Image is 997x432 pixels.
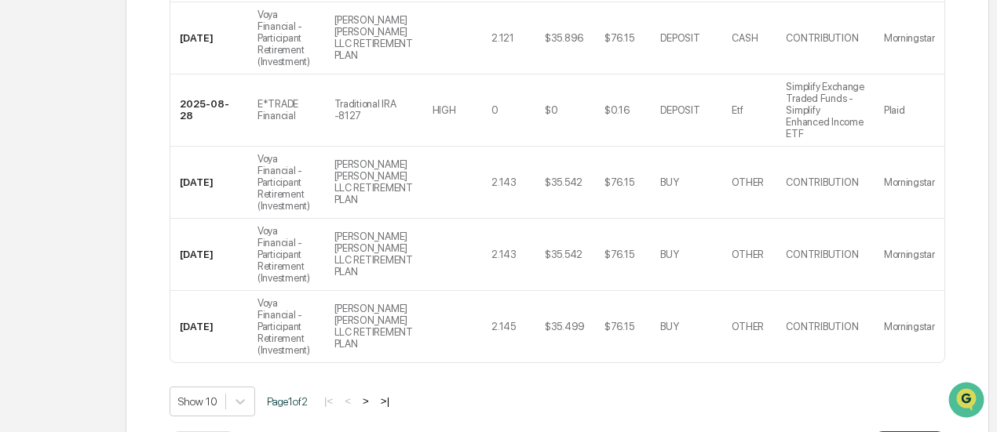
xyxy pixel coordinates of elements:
[786,81,864,140] div: Simplify Exchange Traded Funds - Simplify Enhanced Income ETF
[491,249,517,260] div: 2.143
[660,32,699,44] div: DEPOSIT
[170,147,248,219] td: [DATE]
[53,119,257,135] div: Start new chat
[732,249,764,260] div: OTHER
[9,220,105,249] a: 🔎Data Lookup
[732,32,758,44] div: CASH
[325,2,423,74] td: [PERSON_NAME] [PERSON_NAME] LLC RETIREMENT PLAN
[786,32,858,44] div: CONTRIBUTION
[170,2,248,74] td: [DATE]
[875,74,944,147] td: Plaid
[325,291,423,362] td: [PERSON_NAME] [PERSON_NAME] LLC RETIREMENT PLAN
[325,74,423,147] td: Traditional IRA -8127
[325,147,423,219] td: [PERSON_NAME] [PERSON_NAME] LLC RETIREMENT PLAN
[604,32,634,44] div: $76.15
[257,225,316,284] div: Voya Financial - Participant Retirement (Investment)
[114,198,126,211] div: 🗄️
[660,321,678,332] div: BUY
[491,32,514,44] div: 2.121
[491,321,516,332] div: 2.145
[786,321,858,332] div: CONTRIBUTION
[604,176,634,188] div: $76.15
[170,74,248,147] td: 2025-08-28
[108,191,201,219] a: 🗄️Attestations
[604,321,634,332] div: $76.15
[491,104,498,116] div: 0
[325,219,423,291] td: [PERSON_NAME] [PERSON_NAME] LLC RETIREMENT PLAN
[732,104,743,116] div: Etf
[604,104,630,116] div: $0.16
[947,380,989,423] iframe: Open customer support
[732,176,764,188] div: OTHER
[875,147,944,219] td: Morningstar
[267,124,286,143] button: Start new chat
[875,2,944,74] td: Morningstar
[433,104,456,116] div: HIGH
[16,228,28,241] div: 🔎
[660,176,678,188] div: BUY
[660,249,678,260] div: BUY
[53,135,199,147] div: We're available if you need us!
[660,104,699,116] div: DEPOSIT
[545,249,582,260] div: $35.542
[732,321,764,332] div: OTHER
[170,291,248,362] td: [DATE]
[320,394,338,408] button: |<
[491,176,517,188] div: 2.143
[604,249,634,260] div: $76.15
[358,394,374,408] button: >
[545,104,557,116] div: $0
[16,198,28,211] div: 🖐️
[170,219,248,291] td: [DATE]
[130,197,195,212] span: Attestations
[257,98,316,122] div: E*TRADE Financial
[545,32,583,44] div: $35.896
[545,176,582,188] div: $35.542
[545,321,585,332] div: $35.499
[257,9,316,67] div: Voya Financial - Participant Retirement (Investment)
[786,176,858,188] div: CONTRIBUTION
[9,191,108,219] a: 🖐️Preclearance
[31,227,99,242] span: Data Lookup
[16,32,286,57] p: How can we help?
[340,394,356,408] button: <
[376,394,394,408] button: >|
[875,291,944,362] td: Morningstar
[786,249,858,260] div: CONTRIBUTION
[111,264,190,277] a: Powered byPylon
[267,395,308,408] span: Page 1 of 2
[875,219,944,291] td: Morningstar
[156,265,190,277] span: Pylon
[257,153,316,212] div: Voya Financial - Participant Retirement (Investment)
[31,197,101,212] span: Preclearance
[257,297,316,356] div: Voya Financial - Participant Retirement (Investment)
[16,119,44,147] img: 1746055101610-c473b297-6a78-478c-a979-82029cc54cd1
